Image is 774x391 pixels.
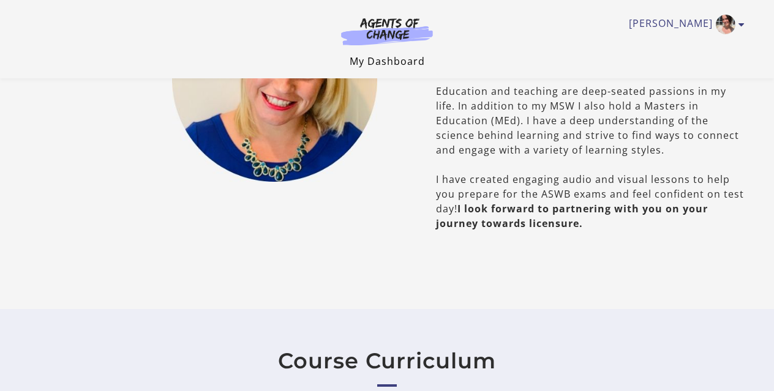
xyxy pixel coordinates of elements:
[278,348,496,374] a: Course Curriculum
[629,15,738,34] a: Toggle menu
[436,202,708,230] b: I look forward to partnering with you on your journey towards licensure.
[350,54,425,68] a: My Dashboard
[328,17,446,45] img: Agents of Change Logo
[436,10,745,231] div: I am a Licensed Clinical Social Worker and know from first-hand experience how overwhelming the p...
